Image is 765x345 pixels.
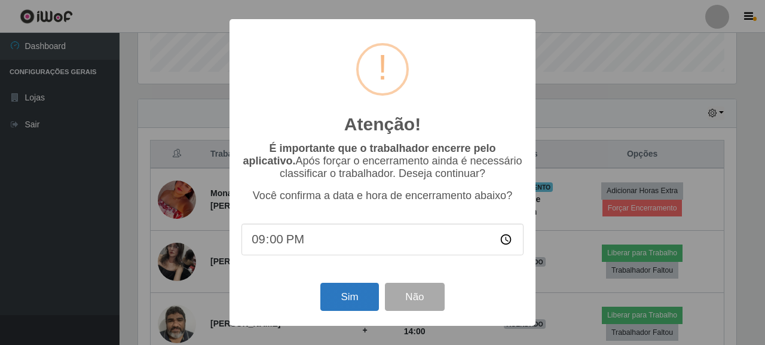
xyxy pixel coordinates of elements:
button: Sim [320,283,378,311]
h2: Atenção! [344,114,421,135]
b: É importante que o trabalhador encerre pelo aplicativo. [243,142,495,167]
p: Após forçar o encerramento ainda é necessário classificar o trabalhador. Deseja continuar? [241,142,524,180]
button: Não [385,283,444,311]
p: Você confirma a data e hora de encerramento abaixo? [241,190,524,202]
